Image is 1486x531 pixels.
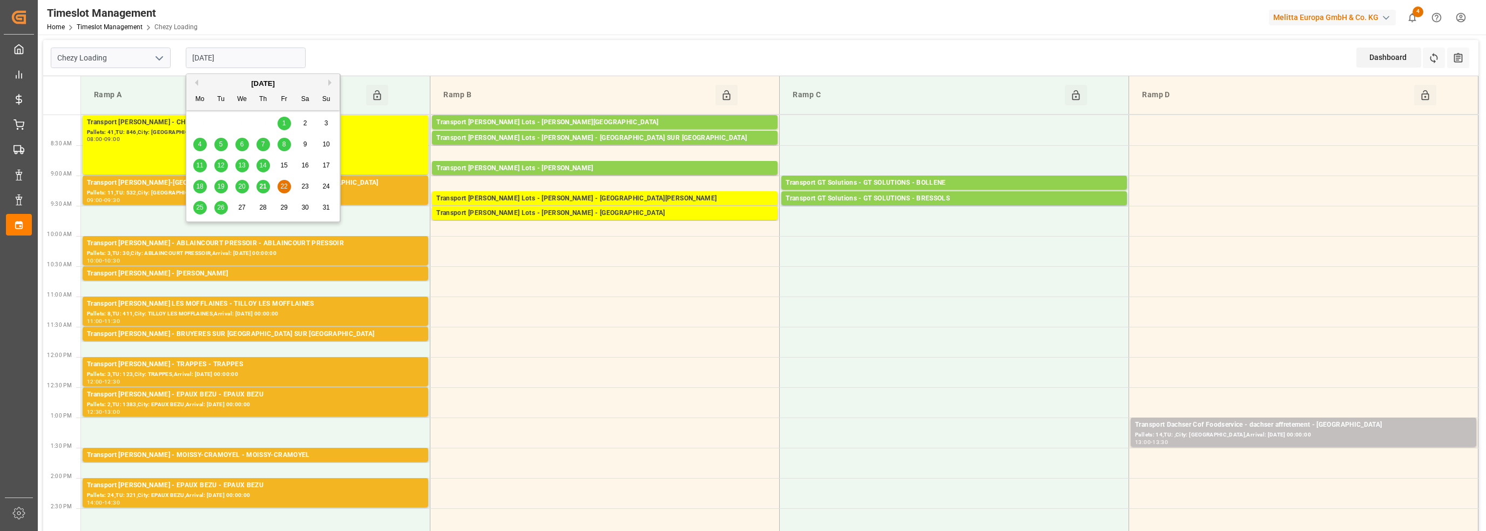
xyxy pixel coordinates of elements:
[87,491,424,500] div: Pallets: 24,TU: 321,City: EPAUX BEZU,Arrival: [DATE] 00:00:00
[51,140,72,146] span: 8:30 AM
[256,93,270,106] div: Th
[235,201,249,214] div: Choose Wednesday, August 27th, 2025
[186,48,306,68] input: DD-MM-YYYY
[1413,6,1423,17] span: 4
[238,204,245,211] span: 27
[1151,440,1152,445] div: -
[103,500,104,505] div: -
[436,204,773,213] div: Pallets: ,TU: 120,City: [GEOGRAPHIC_DATA][PERSON_NAME],Arrival: [DATE] 00:00:00
[1400,5,1424,30] button: show 4 new notifications
[240,140,244,148] span: 6
[190,113,337,218] div: month 2025-08
[278,138,291,151] div: Choose Friday, August 8th, 2025
[193,201,207,214] div: Choose Monday, August 25th, 2025
[301,183,308,190] span: 23
[51,413,72,419] span: 1:00 PM
[436,193,773,204] div: Transport [PERSON_NAME] Lots - [PERSON_NAME] - [GEOGRAPHIC_DATA][PERSON_NAME]
[87,189,424,198] div: Pallets: 11,TU: 532,City: [GEOGRAPHIC_DATA],Arrival: [DATE] 00:00:00
[256,138,270,151] div: Choose Thursday, August 7th, 2025
[214,159,228,172] div: Choose Tuesday, August 12th, 2025
[104,409,120,414] div: 13:00
[282,119,286,127] span: 1
[299,117,312,130] div: Choose Saturday, August 2nd, 2025
[320,138,333,151] div: Choose Sunday, August 10th, 2025
[186,78,340,89] div: [DATE]
[280,183,287,190] span: 22
[103,258,104,263] div: -
[87,340,424,349] div: Pallets: ,TU: 116,City: [GEOGRAPHIC_DATA],Arrival: [DATE] 00:00:00
[322,140,329,148] span: 10
[1356,48,1421,68] div: Dashboard
[193,159,207,172] div: Choose Monday, August 11th, 2025
[87,198,103,203] div: 09:00
[1135,420,1472,431] div: Transport Dachser Cof Foodservice - dachser affretement - [GEOGRAPHIC_DATA]
[235,180,249,193] div: Choose Wednesday, August 20th, 2025
[436,128,773,137] div: Pallets: ,TU: 56,City: [GEOGRAPHIC_DATA],Arrival: [DATE] 00:00:00
[1138,85,1414,105] div: Ramp D
[103,379,104,384] div: -
[436,133,773,144] div: Transport [PERSON_NAME] Lots - [PERSON_NAME] - [GEOGRAPHIC_DATA] SUR [GEOGRAPHIC_DATA]
[90,85,366,105] div: Ramp A
[87,310,424,319] div: Pallets: 8,TU: 411,City: TILLOY LES MOFFLAINES,Arrival: [DATE] 00:00:00
[87,379,103,384] div: 12:00
[278,93,291,106] div: Fr
[51,171,72,177] span: 9:00 AM
[320,159,333,172] div: Choose Sunday, August 17th, 2025
[87,249,424,258] div: Pallets: 3,TU: 30,City: ABLAINCOURT PRESSOIR,Arrival: [DATE] 00:00:00
[788,85,1065,105] div: Ramp C
[322,162,329,169] span: 17
[303,119,307,127] span: 2
[217,204,224,211] span: 26
[104,137,120,142] div: 09:00
[299,180,312,193] div: Choose Saturday, August 23rd, 2025
[103,198,104,203] div: -
[47,261,72,267] span: 10:30 AM
[103,137,104,142] div: -
[256,159,270,172] div: Choose Thursday, August 14th, 2025
[219,140,223,148] span: 5
[1424,5,1449,30] button: Help Center
[259,183,266,190] span: 21
[214,180,228,193] div: Choose Tuesday, August 19th, 2025
[282,140,286,148] span: 8
[439,85,715,105] div: Ramp B
[1269,7,1400,28] button: Melitta Europa GmbH & Co. KG
[235,138,249,151] div: Choose Wednesday, August 6th, 2025
[87,450,424,461] div: Transport [PERSON_NAME] - MOISSY-CRAMOYEL - MOISSY-CRAMOYEL
[786,189,1123,198] div: Pallets: 2,TU: ,City: BOLLENE,Arrival: [DATE] 00:00:00
[103,409,104,414] div: -
[214,201,228,214] div: Choose Tuesday, August 26th, 2025
[320,93,333,106] div: Su
[322,183,329,190] span: 24
[214,93,228,106] div: Tu
[87,500,103,505] div: 14:00
[104,319,120,324] div: 11:30
[299,159,312,172] div: Choose Saturday, August 16th, 2025
[303,140,307,148] span: 9
[235,159,249,172] div: Choose Wednesday, August 13th, 2025
[278,117,291,130] div: Choose Friday, August 1st, 2025
[47,322,72,328] span: 11:30 AM
[51,503,72,509] span: 2:30 PM
[1269,10,1396,25] div: Melitta Europa GmbH & Co. KG
[87,258,103,263] div: 10:00
[436,163,773,174] div: Transport [PERSON_NAME] Lots - [PERSON_NAME]
[320,117,333,130] div: Choose Sunday, August 3rd, 2025
[193,93,207,106] div: Mo
[235,93,249,106] div: We
[87,117,424,128] div: Transport [PERSON_NAME] - CHOLET
[104,500,120,505] div: 14:30
[217,183,224,190] span: 19
[278,159,291,172] div: Choose Friday, August 15th, 2025
[47,292,72,298] span: 11:00 AM
[87,299,424,310] div: Transport [PERSON_NAME] LES MOFFLAINES - TILLOY LES MOFFLAINES
[104,379,120,384] div: 12:30
[436,219,773,228] div: Pallets: ,TU: 574,City: [GEOGRAPHIC_DATA],Arrival: [DATE] 00:00:00
[87,319,103,324] div: 11:00
[198,140,202,148] span: 4
[196,162,203,169] span: 11
[436,144,773,153] div: Pallets: 1,TU: 5,City: [GEOGRAPHIC_DATA],Arrival: [DATE] 00:00:00
[1135,440,1151,445] div: 13:00
[196,183,203,190] span: 18
[77,23,143,31] a: Timeslot Management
